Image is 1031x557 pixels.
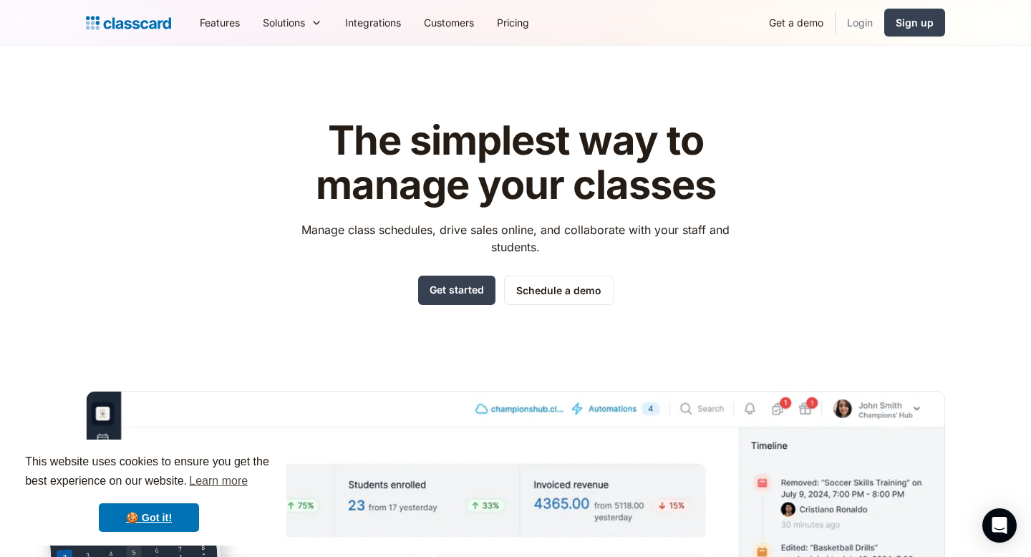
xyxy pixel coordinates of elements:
[289,119,743,207] h1: The simplest way to manage your classes
[11,440,286,546] div: cookieconsent
[263,15,305,30] div: Solutions
[25,453,273,492] span: This website uses cookies to ensure you get the best experience on our website.
[99,503,199,532] a: dismiss cookie message
[757,6,835,39] a: Get a demo
[884,9,945,37] a: Sign up
[412,6,485,39] a: Customers
[418,276,495,305] a: Get started
[896,15,934,30] div: Sign up
[504,276,614,305] a: Schedule a demo
[188,6,251,39] a: Features
[187,470,250,492] a: learn more about cookies
[836,6,884,39] a: Login
[334,6,412,39] a: Integrations
[251,6,334,39] div: Solutions
[289,221,743,256] p: Manage class schedules, drive sales online, and collaborate with your staff and students.
[982,508,1017,543] div: Open Intercom Messenger
[86,13,171,33] a: home
[485,6,541,39] a: Pricing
